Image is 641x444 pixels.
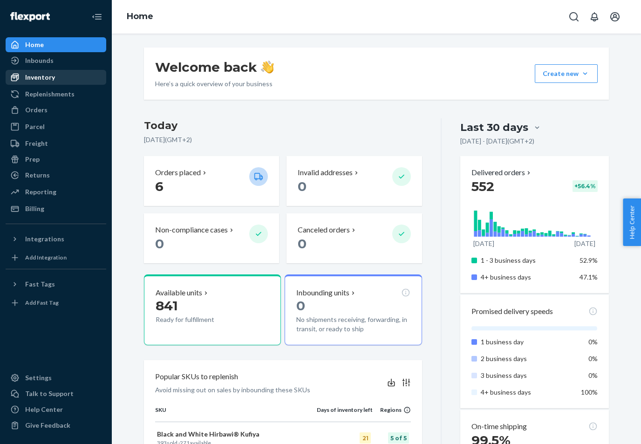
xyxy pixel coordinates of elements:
[296,298,305,314] span: 0
[481,371,573,380] p: 3 business days
[6,87,106,102] a: Replenishments
[606,7,624,26] button: Open account menu
[298,236,307,252] span: 0
[6,370,106,385] a: Settings
[573,180,598,192] div: + 56.4 %
[481,273,573,282] p: 4+ business days
[471,421,527,432] p: On-time shipping
[25,73,55,82] div: Inventory
[155,225,228,235] p: Non-compliance cases
[25,373,52,383] div: Settings
[6,295,106,310] a: Add Fast Tag
[155,79,274,89] p: Here’s a quick overview of your business
[298,225,350,235] p: Canceled orders
[286,213,422,263] button: Canceled orders 0
[388,432,409,444] div: 5 of 5
[25,280,55,289] div: Fast Tags
[261,61,274,74] img: hand-wave emoji
[6,386,106,401] a: Talk to Support
[25,171,50,180] div: Returns
[6,418,106,433] button: Give Feedback
[588,371,598,379] span: 0%
[127,11,153,21] a: Home
[156,315,242,324] p: Ready for fulfillment
[317,406,373,422] th: Days of inventory left
[25,253,67,261] div: Add Integration
[6,136,106,151] a: Freight
[296,315,410,334] p: No shipments receiving, forwarding, in transit, or ready to ship
[119,3,161,30] ol: breadcrumbs
[6,152,106,167] a: Prep
[285,274,422,345] button: Inbounding units0No shipments receiving, forwarding, in transit, or ready to ship
[155,406,317,422] th: SKU
[144,213,279,263] button: Non-compliance cases 0
[473,239,494,248] p: [DATE]
[580,273,598,281] span: 47.1%
[156,298,178,314] span: 841
[535,64,598,83] button: Create new
[481,337,573,347] p: 1 business day
[25,405,63,414] div: Help Center
[460,137,534,146] p: [DATE] - [DATE] ( GMT+2 )
[6,102,106,117] a: Orders
[6,119,106,134] a: Parcel
[155,236,164,252] span: 0
[580,256,598,264] span: 52.9%
[25,155,40,164] div: Prep
[25,56,54,65] div: Inbounds
[88,7,106,26] button: Close Navigation
[155,371,238,382] p: Popular SKUs to replenish
[6,232,106,246] button: Integrations
[471,178,494,194] span: 552
[296,287,349,298] p: Inbounding units
[155,167,201,178] p: Orders placed
[298,178,307,194] span: 0
[360,432,371,444] div: 21
[6,168,106,183] a: Returns
[156,287,202,298] p: Available units
[155,178,164,194] span: 6
[25,187,56,197] div: Reporting
[25,89,75,99] div: Replenishments
[460,120,528,135] div: Last 30 days
[25,40,44,49] div: Home
[481,256,573,265] p: 1 - 3 business days
[25,204,44,213] div: Billing
[25,234,64,244] div: Integrations
[6,277,106,292] button: Fast Tags
[10,12,50,21] img: Flexport logo
[6,37,106,52] a: Home
[144,118,422,133] h3: Today
[581,388,598,396] span: 100%
[6,201,106,216] a: Billing
[588,338,598,346] span: 0%
[298,167,353,178] p: Invalid addresses
[585,7,604,26] button: Open notifications
[6,250,106,265] a: Add Integration
[6,184,106,199] a: Reporting
[6,70,106,85] a: Inventory
[25,389,74,398] div: Talk to Support
[25,105,48,115] div: Orders
[286,156,422,206] button: Invalid addresses 0
[623,198,641,246] button: Help Center
[25,122,45,131] div: Parcel
[25,421,70,430] div: Give Feedback
[25,139,48,148] div: Freight
[157,430,315,439] p: Black and White Hirbawi® Kufiya
[25,299,59,307] div: Add Fast Tag
[6,402,106,417] a: Help Center
[155,59,274,75] h1: Welcome back
[144,274,281,345] button: Available units841Ready for fulfillment
[471,306,553,317] p: Promised delivery speeds
[574,239,595,248] p: [DATE]
[6,53,106,68] a: Inbounds
[588,355,598,362] span: 0%
[155,385,310,395] p: Avoid missing out on sales by inbounding these SKUs
[471,167,532,178] button: Delivered orders
[144,156,279,206] button: Orders placed 6
[565,7,583,26] button: Open Search Box
[481,388,573,397] p: 4+ business days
